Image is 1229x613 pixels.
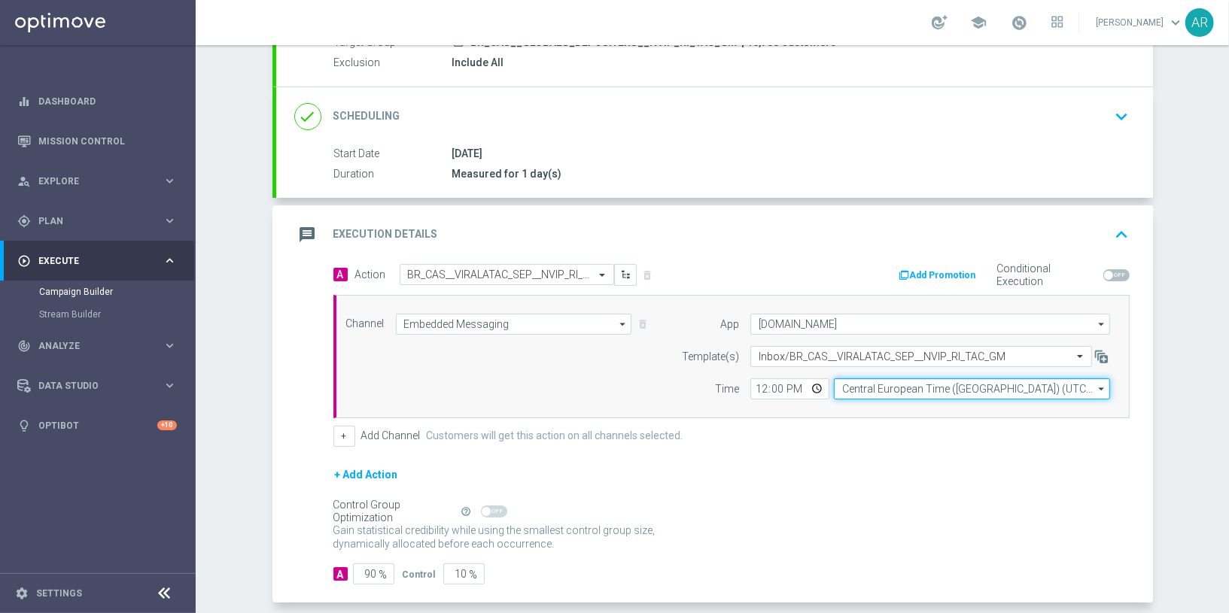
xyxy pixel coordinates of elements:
label: Exclusion [334,56,452,70]
label: Channel [346,317,385,330]
div: Execute [17,254,163,268]
button: Data Studio keyboard_arrow_right [17,380,178,392]
label: Customers will get this action on all channels selected. [427,429,683,442]
span: Analyze [38,341,163,351]
a: Campaign Builder [39,286,157,298]
label: App [720,318,739,331]
button: lightbulb Optibot +10 [17,420,178,432]
i: lightbulb [17,419,31,432]
input: Select channel [396,314,632,335]
i: arrow_drop_down [1094,379,1109,399]
button: + Add Action [333,466,400,484]
span: school [970,14,987,31]
button: play_circle_outline Execute keyboard_arrow_right [17,255,178,267]
input: Select time zone [834,378,1110,399]
i: help_outline [461,506,472,517]
i: keyboard_arrow_right [163,174,177,188]
button: gps_fixed Plan keyboard_arrow_right [17,215,178,227]
button: Add Promotion [898,267,981,284]
a: Stream Builder [39,308,157,320]
label: Start Date [334,147,452,161]
ng-select: BR_CAS__VIRALATAC_SEP__NVIP_RI_TAC_GM [400,264,614,285]
div: Control [403,567,436,581]
div: done Scheduling keyboard_arrow_down [294,102,1135,131]
a: [PERSON_NAME]keyboard_arrow_down [1094,11,1185,34]
label: Time [715,383,739,396]
i: done [294,103,321,130]
i: keyboard_arrow_right [163,378,177,393]
div: Optibot [17,405,177,445]
a: Optibot [38,405,157,445]
h2: Execution Details [333,227,438,241]
div: Data Studio [17,379,163,393]
div: Mission Control [17,121,177,161]
label: Duration [334,168,452,181]
h2: Scheduling [333,109,400,123]
div: [DATE] [452,146,1124,161]
button: Mission Control [17,135,178,147]
span: Execute [38,256,163,266]
i: equalizer [17,95,31,108]
a: Mission Control [38,121,177,161]
i: settings [15,587,29,600]
button: keyboard_arrow_down [1109,102,1135,131]
i: keyboard_arrow_right [163,253,177,268]
i: keyboard_arrow_down [1111,105,1133,128]
div: Include All [452,55,1124,70]
span: Data Studio [38,381,163,390]
i: play_circle_outline [17,254,31,268]
span: Plan [38,217,163,226]
button: equalizer Dashboard [17,96,178,108]
i: gps_fixed [17,214,31,228]
i: keyboard_arrow_up [1111,223,1133,246]
label: Template(s) [682,351,739,363]
button: help_outline [460,503,481,520]
button: person_search Explore keyboard_arrow_right [17,175,178,187]
i: person_search [17,174,31,188]
div: message Execution Details keyboard_arrow_up [294,220,1135,249]
div: Campaign Builder [39,281,194,303]
div: Measured for 1 day(s) [452,166,1124,181]
ng-select: Inbox/BR_CAS__VIRALATAC_SEP__NVIP_RI_TAC_GM [750,346,1092,367]
button: + [333,426,355,447]
div: A [333,567,348,581]
i: arrow_drop_down [616,314,631,334]
span: A [333,268,348,281]
div: AR [1185,8,1214,37]
i: message [294,221,321,248]
a: Settings [36,589,82,598]
span: keyboard_arrow_down [1167,14,1184,31]
div: Plan [17,214,163,228]
div: Stream Builder [39,303,194,326]
div: Explore [17,174,163,188]
div: +10 [157,420,177,430]
i: track_changes [17,339,31,353]
div: Dashboard [17,81,177,121]
label: Conditional Execution [997,262,1097,288]
button: track_changes Analyze keyboard_arrow_right [17,340,178,352]
div: Analyze [17,339,163,353]
button: keyboard_arrow_up [1109,220,1135,249]
label: Action [355,269,386,281]
span: % [470,569,478,581]
span: Explore [38,177,163,186]
span: % [379,569,388,581]
i: keyboard_arrow_right [163,214,177,228]
i: arrow_drop_down [1094,314,1109,334]
label: Add Channel [361,429,421,442]
input: Select app [750,314,1110,335]
i: keyboard_arrow_right [163,338,177,353]
div: Control Group Optimization [333,499,460,524]
a: Dashboard [38,81,177,121]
